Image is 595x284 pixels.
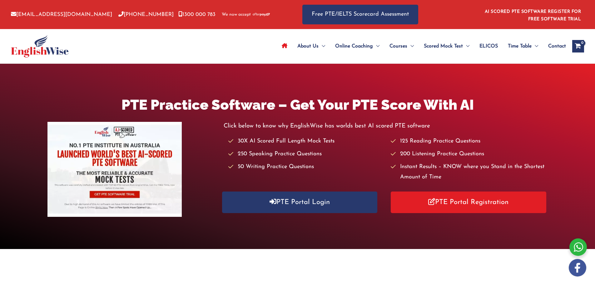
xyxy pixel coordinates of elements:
span: Time Table [508,35,532,57]
a: About UsMenu Toggle [292,35,330,57]
span: Menu Toggle [319,35,325,57]
a: Online CoachingMenu Toggle [330,35,384,57]
a: [PHONE_NUMBER] [118,12,174,17]
span: About Us [297,35,319,57]
a: Scored Mock TestMenu Toggle [419,35,474,57]
a: 1300 000 783 [178,12,216,17]
span: Menu Toggle [463,35,469,57]
span: ELICOS [479,35,498,57]
a: AI SCORED PTE SOFTWARE REGISTER FOR FREE SOFTWARE TRIAL [485,9,581,22]
span: Menu Toggle [407,35,414,57]
a: PTE Portal Login [222,192,378,213]
li: 125 Reading Practice Questions [391,136,547,147]
span: Courses [389,35,407,57]
a: Free PTE/IELTS Scorecard Assessment [302,5,418,24]
li: 50 Writing Practice Questions [228,162,385,172]
span: Menu Toggle [532,35,538,57]
a: PTE Portal Registration [391,192,546,213]
li: 200 Listening Practice Questions [391,149,547,159]
img: cropped-ew-logo [11,35,69,57]
a: View Shopping Cart, empty [572,40,584,52]
li: 250 Speaking Practice Questions [228,149,385,159]
aside: Header Widget 1 [481,4,584,25]
p: Click below to know why EnglishWise has worlds best AI scored PTE software [224,121,548,131]
a: [EMAIL_ADDRESS][DOMAIN_NAME] [11,12,112,17]
span: We now accept [222,12,251,18]
img: Afterpay-Logo [253,13,270,16]
img: pte-institute-main [47,122,182,217]
span: Menu Toggle [373,35,379,57]
a: ELICOS [474,35,503,57]
img: white-facebook.png [569,259,586,277]
nav: Site Navigation: Main Menu [277,35,566,57]
a: CoursesMenu Toggle [384,35,419,57]
a: Time TableMenu Toggle [503,35,543,57]
h1: PTE Practice Software – Get Your PTE Score With AI [47,95,547,115]
span: Scored Mock Test [424,35,463,57]
li: Instant Results – KNOW where you Stand in the Shortest Amount of Time [391,162,547,183]
span: Online Coaching [335,35,373,57]
span: Contact [548,35,566,57]
a: Contact [543,35,566,57]
li: 30X AI Scored Full Length Mock Tests [228,136,385,147]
